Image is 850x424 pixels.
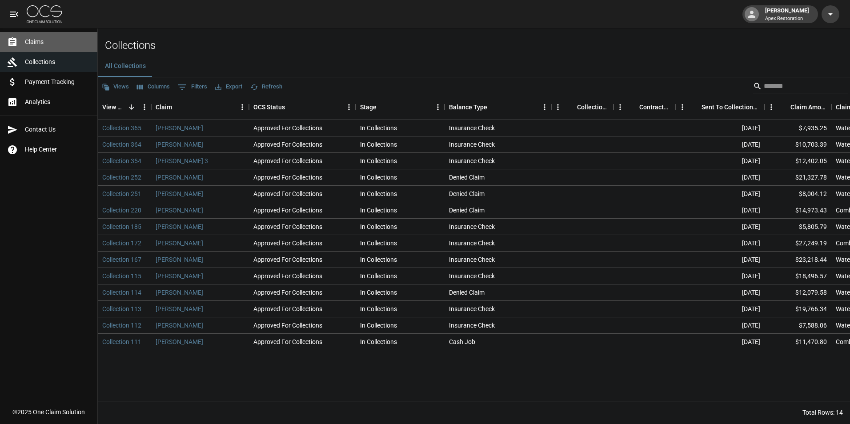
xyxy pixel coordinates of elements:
span: Analytics [25,97,90,107]
a: [PERSON_NAME] [156,206,203,215]
div: Approved For Collections [253,321,322,330]
a: [PERSON_NAME] [156,239,203,248]
div: Total Rows: 14 [802,408,843,417]
div: $7,935.25 [765,120,831,136]
button: Sort [565,101,577,113]
button: All Collections [98,56,153,77]
button: Views [100,80,131,94]
button: Menu [676,100,689,114]
div: Approved For Collections [253,206,322,215]
div: Approved For Collections [253,189,322,198]
img: ocs-logo-white-transparent.png [27,5,62,23]
a: Collection 252 [102,173,141,182]
div: © 2025 One Claim Solution [12,408,85,416]
div: [PERSON_NAME] [762,6,813,22]
div: In Collections [360,206,397,215]
div: Stage [360,95,377,120]
a: Collection 220 [102,206,141,215]
div: [DATE] [676,284,765,301]
a: Collection 364 [102,140,141,149]
div: Denied Claim [449,288,485,297]
div: In Collections [360,337,397,346]
div: [DATE] [676,301,765,317]
button: Sort [172,101,184,113]
div: Approved For Collections [253,140,322,149]
div: Denied Claim [449,189,485,198]
a: Collection 167 [102,255,141,264]
div: In Collections [360,222,397,231]
div: Approved For Collections [253,255,322,264]
div: Insurance Check [449,239,495,248]
div: [DATE] [676,186,765,202]
div: $8,004.12 [765,186,831,202]
div: OCS Status [249,95,356,120]
div: [DATE] [676,268,765,284]
div: $21,327.78 [765,169,831,186]
div: Balance Type [445,95,551,120]
button: Refresh [248,80,285,94]
button: open drawer [5,5,23,23]
div: [DATE] [676,169,765,186]
div: Sent To Collections Date [702,95,760,120]
div: Approved For Collections [253,304,322,313]
div: Contractor Amount [639,95,671,120]
div: [DATE] [676,202,765,219]
a: Collection 354 [102,156,141,165]
div: Insurance Check [449,156,495,165]
a: [PERSON_NAME] 3 [156,156,208,165]
div: $10,703.39 [765,136,831,153]
button: Sort [125,101,138,113]
div: Approved For Collections [253,156,322,165]
div: OCS Status [253,95,285,120]
div: Cash Job [449,337,475,346]
div: In Collections [360,288,397,297]
button: Sort [627,101,639,113]
div: Search [753,79,848,95]
div: Balance Type [449,95,487,120]
div: In Collections [360,304,397,313]
div: [DATE] [676,136,765,153]
button: Sort [487,101,500,113]
button: Select columns [135,80,172,94]
div: View Collection [98,95,151,120]
div: Claim Amount [790,95,827,120]
div: Approved For Collections [253,337,322,346]
div: Insurance Check [449,255,495,264]
a: Collection 185 [102,222,141,231]
button: Menu [138,100,151,114]
div: Denied Claim [449,206,485,215]
div: Approved For Collections [253,222,322,231]
div: $11,470.80 [765,334,831,350]
div: In Collections [360,189,397,198]
button: Menu [236,100,249,114]
span: Claims [25,37,90,47]
span: Contact Us [25,125,90,134]
h2: Collections [105,39,850,52]
div: In Collections [360,124,397,132]
div: Approved For Collections [253,239,322,248]
a: Collection 114 [102,288,141,297]
div: Insurance Check [449,272,495,280]
div: $27,249.19 [765,235,831,252]
a: [PERSON_NAME] [156,173,203,182]
div: Contractor Amount [613,95,676,120]
button: Menu [551,100,565,114]
div: Sent To Collections Date [676,95,765,120]
div: View Collection [102,95,125,120]
a: [PERSON_NAME] [156,222,203,231]
div: $19,766.34 [765,301,831,317]
a: Collection 251 [102,189,141,198]
button: Sort [285,101,297,113]
div: In Collections [360,272,397,280]
div: In Collections [360,321,397,330]
div: dynamic tabs [98,56,850,77]
div: Claim Amount [765,95,831,120]
div: Insurance Check [449,222,495,231]
a: [PERSON_NAME] [156,337,203,346]
div: $23,218.44 [765,252,831,268]
button: Menu [765,100,778,114]
button: Sort [778,101,790,113]
div: Collections Fee [577,95,609,120]
div: Stage [356,95,445,120]
div: Insurance Check [449,304,495,313]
